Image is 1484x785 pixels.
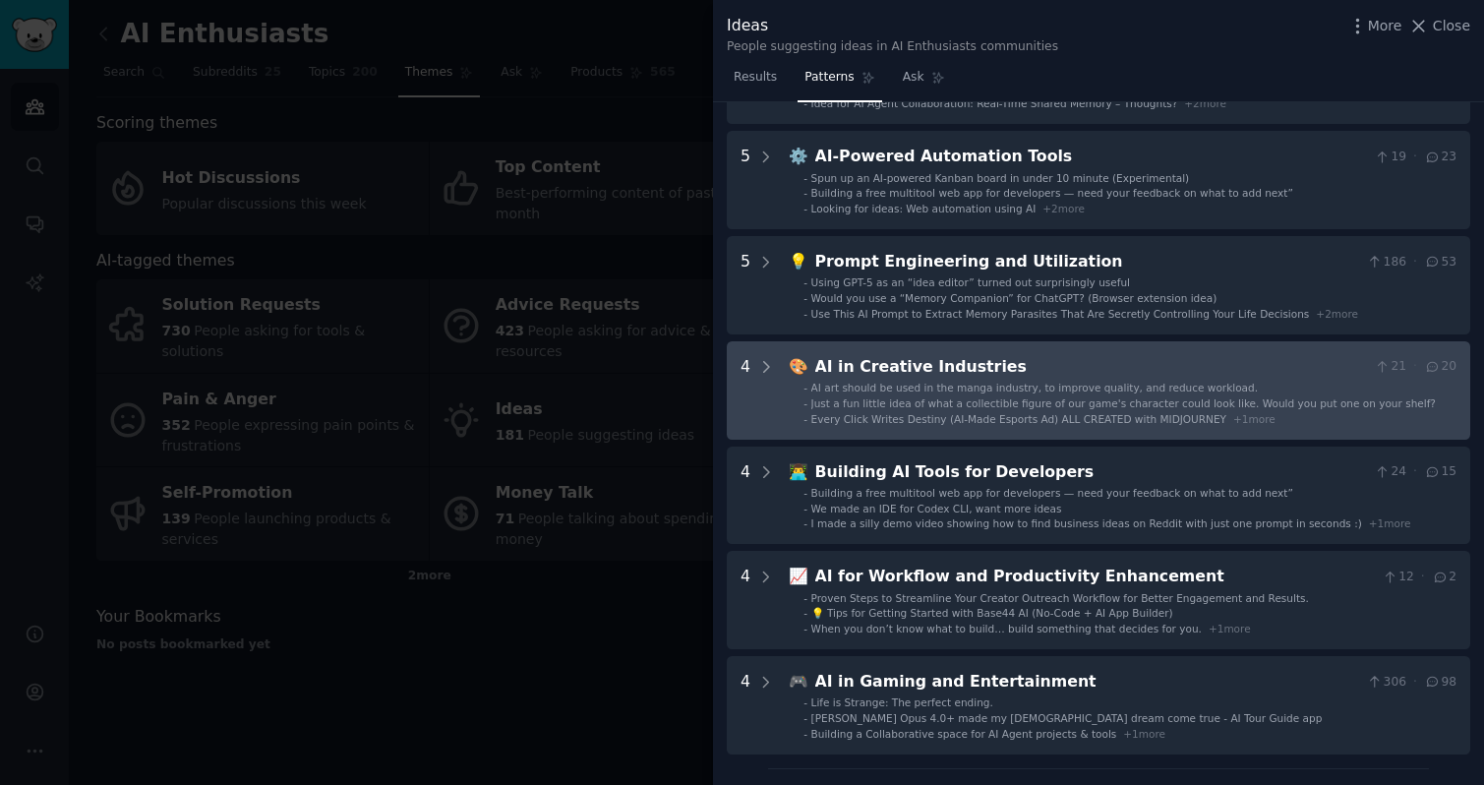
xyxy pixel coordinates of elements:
[1413,254,1417,272] span: ·
[803,96,807,110] div: -
[803,412,807,426] div: -
[1366,674,1406,692] span: 306
[741,145,750,215] div: 5
[789,357,808,376] span: 🎨
[1209,623,1251,634] span: + 1 more
[734,69,777,87] span: Results
[1042,203,1085,214] span: + 2 more
[811,292,1217,304] span: Would you use a “Memory Companion” for ChatGPT? (Browser extension idea)
[789,252,808,271] span: 💡
[803,486,807,500] div: -
[811,308,1310,320] span: Use This AI Prompt to Extract Memory Parasites That Are Secretly Controlling Your Life Decisions
[1424,674,1456,692] span: 98
[1424,149,1456,166] span: 23
[803,396,807,410] div: -
[803,622,807,635] div: -
[727,14,1058,38] div: Ideas
[1413,674,1417,692] span: ·
[789,462,808,481] span: 👨‍💻
[1316,308,1358,320] span: + 2 more
[727,62,784,102] a: Results
[741,460,750,531] div: 4
[811,487,1293,499] span: Building a free multitool web app for developers — need your feedback on what to add next”
[789,147,808,165] span: ⚙️
[811,187,1293,199] span: Building a free multitool web app for developers — need your feedback on what to add next”
[1408,16,1470,36] button: Close
[903,69,924,87] span: Ask
[1382,569,1414,586] span: 12
[727,38,1058,56] div: People suggesting ideas in AI Enthusiasts communities
[811,172,1190,184] span: Spun up an AI-powered Kanban board in under 10 minute (Experimental)
[798,62,881,102] a: Patterns
[896,62,952,102] a: Ask
[811,696,993,708] span: Life is Strange: The perfect ending.
[811,607,1173,619] span: 💡 Tips for Getting Started with Base44 AI (No-Code + AI App Builder)
[789,672,808,691] span: 🎮
[1233,413,1276,425] span: + 1 more
[1432,569,1456,586] span: 2
[815,670,1360,694] div: AI in Gaming and Entertainment
[803,275,807,289] div: -
[803,186,807,200] div: -
[1413,463,1417,481] span: ·
[1366,254,1406,272] span: 186
[811,592,1309,604] span: Proven Steps to Streamline Your Creator Outreach Workflow for Better Engagement and Results.
[1123,728,1165,740] span: + 1 more
[803,502,807,515] div: -
[1424,463,1456,481] span: 15
[1368,16,1402,36] span: More
[815,145,1367,169] div: AI-Powered Automation Tools
[811,503,1062,514] span: We made an IDE for Codex CLI, want more ideas
[811,728,1117,740] span: Building a Collaborative space for AI Agent projects & tools
[1413,149,1417,166] span: ·
[811,517,1362,529] span: I made a silly demo video showing how to find business ideas on Reddit with just one prompt in se...
[741,250,750,321] div: 5
[1421,569,1425,586] span: ·
[803,202,807,215] div: -
[815,355,1367,380] div: AI in Creative Industries
[811,397,1436,409] span: Just a fun little idea of what a collectible figure of our game's character could look like. Woul...
[1374,358,1406,376] span: 21
[811,97,1178,109] span: Idea for AI Agent Collaboration: Real-Time Shared Memory – Thoughts?
[803,381,807,394] div: -
[803,695,807,709] div: -
[803,727,807,741] div: -
[803,291,807,305] div: -
[741,565,750,635] div: 4
[803,606,807,620] div: -
[811,623,1202,634] span: When you don’t know what to build… build something that decides for you.
[811,413,1226,425] span: Every Click Writes Destiny (AI-Made Esports Ad) ALL CREATED with MIDJOURNEY
[803,591,807,605] div: -
[803,307,807,321] div: -
[1424,358,1456,376] span: 20
[1424,254,1456,272] span: 53
[811,203,1037,214] span: Looking for ideas: Web automation using AI
[741,355,750,426] div: 4
[815,250,1360,274] div: Prompt Engineering and Utilization
[811,712,1323,724] span: [PERSON_NAME] Opus 4.0+ made my [DEMOGRAPHIC_DATA] dream come true - AI Tour Guide app
[804,69,854,87] span: Patterns
[811,276,1130,288] span: Using GPT-5 as an “idea editor” turned out surprisingly useful
[1347,16,1402,36] button: More
[1184,97,1226,109] span: + 2 more
[1374,463,1406,481] span: 24
[803,711,807,725] div: -
[803,516,807,530] div: -
[789,567,808,585] span: 📈
[815,565,1375,589] div: AI for Workflow and Productivity Enhancement
[815,460,1367,485] div: Building AI Tools for Developers
[1374,149,1406,166] span: 19
[741,670,750,741] div: 4
[811,382,1258,393] span: AI art should be used in the manga industry, to improve quality, and reduce workload.
[1369,517,1411,529] span: + 1 more
[1433,16,1470,36] span: Close
[803,171,807,185] div: -
[1413,358,1417,376] span: ·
